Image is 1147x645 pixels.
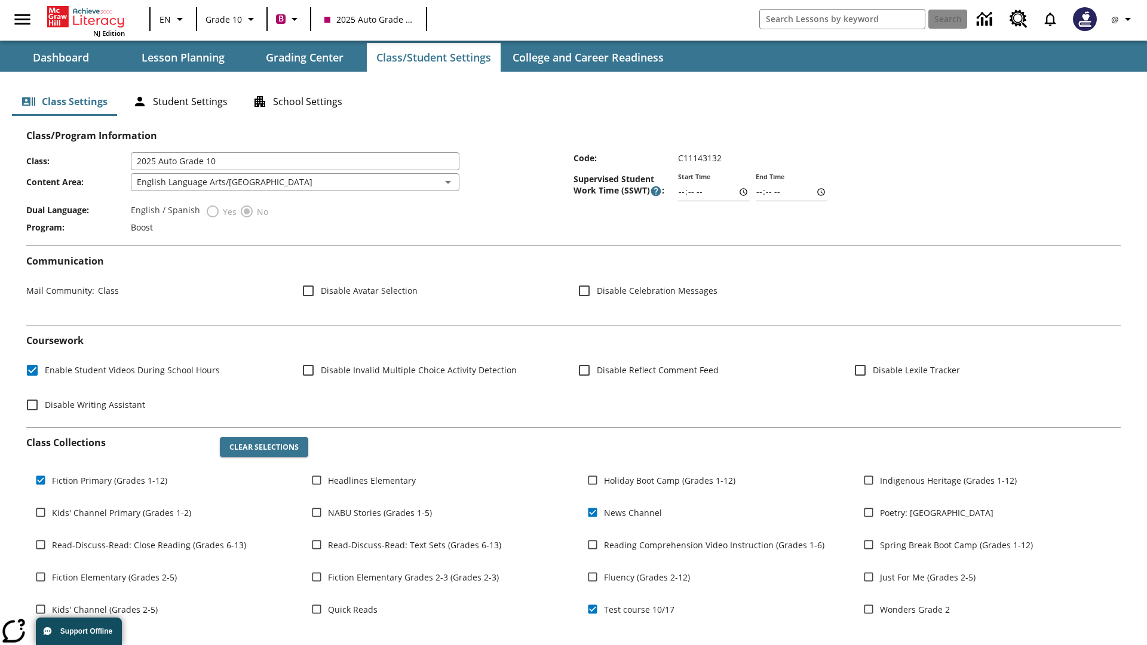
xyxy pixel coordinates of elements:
input: search field [760,10,925,29]
span: Fiction Primary (Grades 1-12) [52,474,167,487]
button: Profile/Settings [1104,8,1142,30]
input: Class [131,152,459,170]
span: No [254,205,268,218]
button: Grading Center [245,43,364,72]
button: School Settings [243,87,352,116]
span: B [278,11,284,26]
button: Lesson Planning [123,43,243,72]
label: English / Spanish [131,204,200,219]
div: Home [47,4,125,38]
span: Code : [573,152,678,164]
button: College and Career Readiness [503,43,673,72]
button: Class/Student Settings [367,43,501,72]
span: Read-Discuss-Read: Close Reading (Grades 6-13) [52,539,246,551]
label: End Time [756,173,784,182]
span: Quick Reads [328,603,378,616]
span: Dual Language : [26,204,131,216]
span: Class [94,285,119,296]
span: Disable Avatar Selection [321,284,418,297]
h2: Communication [26,256,1121,267]
span: EN [160,13,171,26]
span: Reading Comprehension Video Instruction (Grades 1-6) [604,539,824,551]
img: Avatar [1073,7,1097,31]
button: Clear Selections [220,437,308,457]
span: Grade 10 [206,13,242,26]
span: Wonders Grade 2 [880,603,950,616]
button: Supervised Student Work Time is the timeframe when students can take LevelSet and when lessons ar... [650,185,662,197]
span: NABU Stories (Grades 1-5) [328,506,432,519]
button: Support Offline [36,618,122,645]
span: Disable Reflect Comment Feed [597,364,719,376]
a: Notifications [1035,4,1066,35]
span: Headlines Elementary [328,474,416,487]
span: NJ Edition [93,29,125,38]
span: Support Offline [60,627,112,635]
span: Disable Celebration Messages [597,284,717,297]
span: Yes [220,205,237,218]
span: Mail Community : [26,285,94,296]
span: @ [1111,13,1119,26]
span: Enable Student Videos During School Hours [45,364,220,376]
span: Kids' Channel (Grades 2-5) [52,603,158,616]
button: Boost Class color is violet red. Change class color [271,8,306,30]
span: Fiction Elementary (Grades 2-5) [52,571,177,583]
span: News Channel [604,506,662,519]
button: Language: EN, Select a language [154,8,192,30]
span: Boost [131,222,153,233]
span: Disable Writing Assistant [45,398,145,411]
button: Select a new avatar [1066,4,1104,35]
a: Resource Center, Will open in new tab [1002,3,1035,35]
span: Read-Discuss-Read: Text Sets (Grades 6-13) [328,539,501,551]
button: Class Settings [12,87,117,116]
span: Spring Break Boot Camp (Grades 1-12) [880,539,1033,551]
h2: Course work [26,335,1121,346]
span: C11143132 [678,152,722,164]
span: Test course 10/17 [604,603,674,616]
a: Home [47,5,125,29]
span: Class : [26,155,131,167]
span: Program : [26,222,131,233]
span: Fluency (Grades 2-12) [604,571,690,583]
h2: Class Collections [26,437,210,449]
span: 2025 Auto Grade 10 [324,13,413,26]
div: Class Collections [26,428,1121,637]
span: Content Area : [26,176,131,188]
label: Start Time [678,173,710,182]
button: Student Settings [123,87,237,116]
span: Holiday Boot Camp (Grades 1-12) [604,474,735,487]
div: Communication [26,256,1121,315]
div: English Language Arts/[GEOGRAPHIC_DATA] [131,173,459,191]
span: Kids' Channel Primary (Grades 1-2) [52,506,191,519]
span: Fiction Elementary Grades 2-3 (Grades 2-3) [328,571,499,583]
span: Disable Invalid Multiple Choice Activity Detection [321,364,517,376]
span: Poetry: [GEOGRAPHIC_DATA] [880,506,993,519]
span: Indigenous Heritage (Grades 1-12) [880,474,1017,487]
div: Class/Student Settings [12,87,1135,116]
span: Just For Me (Grades 2-5) [880,571,976,583]
a: Data Center [970,3,1002,36]
h2: Class/Program Information [26,130,1121,142]
span: Disable Lexile Tracker [873,364,960,376]
span: Supervised Student Work Time (SSWT) : [573,173,678,197]
div: Coursework [26,335,1121,417]
button: Open side menu [5,2,40,37]
button: Grade: Grade 10, Select a grade [201,8,263,30]
button: Dashboard [1,43,121,72]
div: Class/Program Information [26,142,1121,236]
